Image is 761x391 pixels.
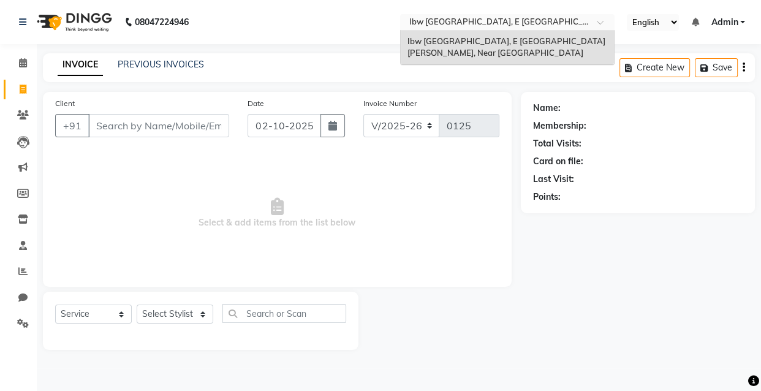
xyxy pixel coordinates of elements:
button: Save [695,58,738,77]
a: PREVIOUS INVOICES [118,59,204,70]
button: Create New [619,58,690,77]
div: Total Visits: [533,137,581,150]
input: Search by Name/Mobile/Email/Code [88,114,229,137]
label: Date [248,98,264,109]
span: Admin [711,16,738,29]
span: Ibw [GEOGRAPHIC_DATA], E [GEOGRAPHIC_DATA][PERSON_NAME], Near [GEOGRAPHIC_DATA] [407,36,605,58]
b: 08047224946 [135,5,189,39]
div: Name: [533,102,561,115]
img: logo [31,5,115,39]
span: Select & add items from the list below [55,152,499,275]
ng-dropdown-panel: Options list [400,30,615,65]
div: Card on file: [533,155,583,168]
a: INVOICE [58,54,103,76]
div: Last Visit: [533,173,574,186]
label: Client [55,98,75,109]
input: Search or Scan [222,304,346,323]
div: Points: [533,191,561,203]
button: +91 [55,114,89,137]
div: Membership: [533,120,586,132]
label: Invoice Number [363,98,417,109]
